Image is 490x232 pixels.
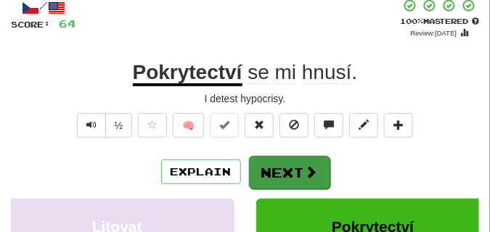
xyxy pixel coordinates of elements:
[314,113,343,138] button: Discuss sentence (alt+u)
[400,16,479,26] div: Mastered
[242,61,358,84] span: .
[11,91,479,106] div: I detest hypocrisy.
[400,17,423,25] span: 100 %
[302,61,352,84] span: hnusí
[248,61,269,84] span: se
[245,113,274,138] button: Reset to 0% Mastered (alt+r)
[133,61,242,86] u: Pokrytectví
[77,113,106,138] button: Play sentence audio (ctl+space)
[384,113,413,138] button: Add to collection (alt+a)
[275,61,297,84] span: mi
[349,113,378,138] button: Edit sentence (alt+d)
[11,20,50,29] span: Score:
[59,17,76,30] span: 64
[138,113,167,138] button: Favorite sentence (alt+f)
[249,156,330,189] button: Next
[74,113,133,145] div: Text-to-speech controls
[173,113,204,138] button: 🧠
[279,113,309,138] button: Ignore sentence (alt+i)
[411,29,457,37] small: Review: [DATE]
[161,159,241,184] button: Explain
[105,113,133,138] button: ½
[210,113,239,138] button: Set this sentence to 100% Mastered (alt+m)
